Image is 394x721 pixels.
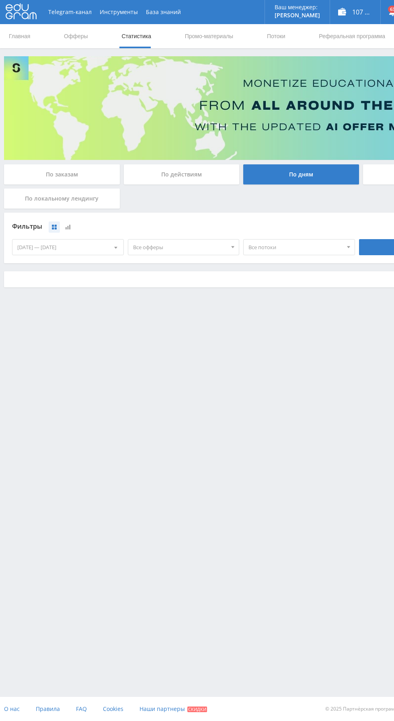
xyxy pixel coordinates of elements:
span: Правила [36,705,60,713]
a: Наши партнеры Скидки [140,697,207,721]
div: По заказам [4,164,120,184]
a: Статистика [121,24,152,48]
div: Фильтры [12,221,355,233]
a: Офферы [63,24,89,48]
a: Cookies [103,697,123,721]
p: Ваш менеджер: [275,4,320,10]
span: Все офферы [133,240,227,255]
span: Cookies [103,705,123,713]
div: По дням [243,164,359,184]
span: Все потоки [248,240,343,255]
a: Промо-материалы [184,24,234,48]
p: [PERSON_NAME] [275,12,320,18]
span: Наши партнеры [140,705,185,713]
a: Правила [36,697,60,721]
a: Потоки [266,24,286,48]
div: По действиям [124,164,240,184]
a: Реферальная программа [318,24,386,48]
a: О нас [4,697,20,721]
div: [DATE] — [DATE] [12,240,123,255]
span: Скидки [187,707,207,712]
a: Главная [8,24,31,48]
span: FAQ [76,705,87,713]
div: По локальному лендингу [4,188,120,209]
span: О нас [4,705,20,713]
a: FAQ [76,697,87,721]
